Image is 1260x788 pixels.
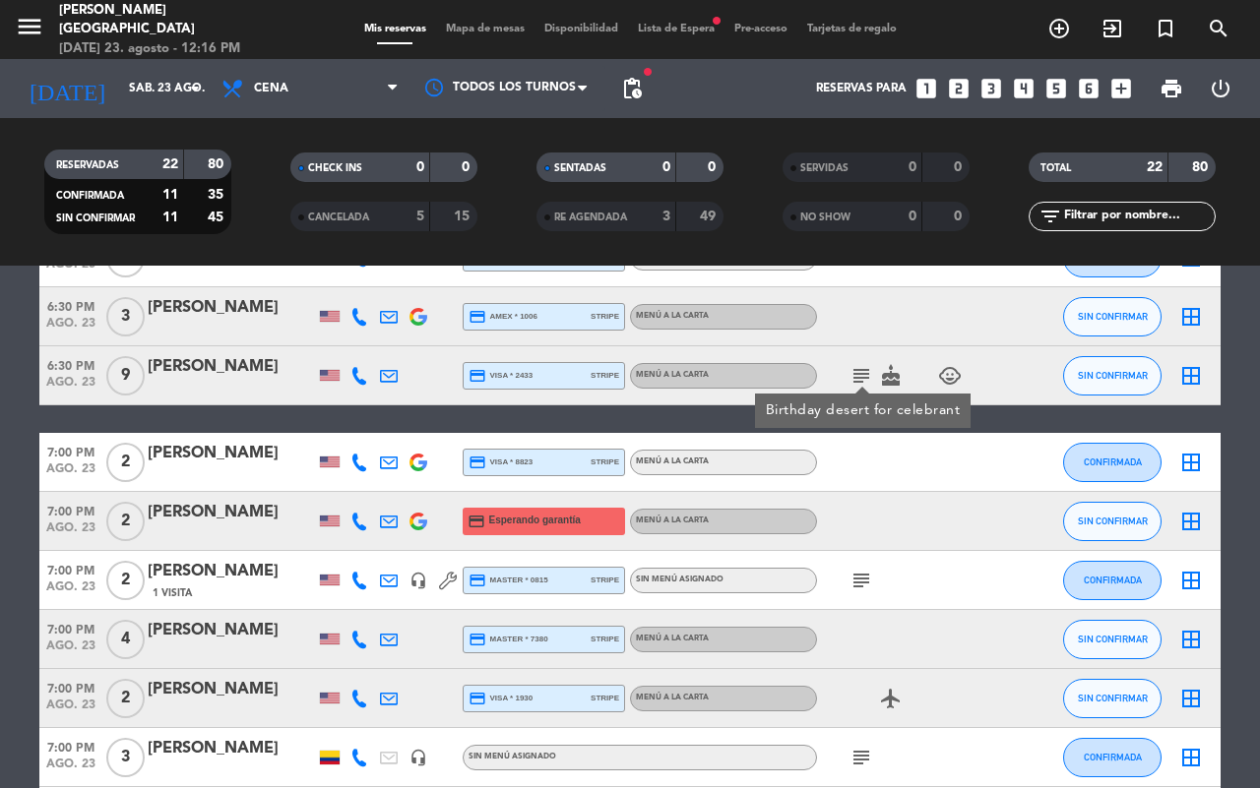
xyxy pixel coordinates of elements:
[39,440,102,462] span: 7:00 PM
[1063,561,1162,600] button: CONFIRMADA
[1207,17,1230,40] i: search
[469,308,537,326] span: amex * 1006
[469,631,486,648] i: credit_card
[354,24,436,34] span: Mis reservas
[409,513,427,530] img: google-logo.png
[1084,456,1142,467] span: CONFIRMADA
[708,160,720,174] strong: 0
[978,76,1004,101] i: looks_3
[308,212,369,222] span: CANCELADA
[1043,76,1069,101] i: looks_5
[106,679,145,718] span: 2
[39,317,102,339] span: ago. 23
[469,631,548,648] span: master * 7380
[148,295,315,321] div: [PERSON_NAME]
[39,353,102,376] span: 6:30 PM
[489,513,581,528] span: Esperando garantía
[1076,76,1102,101] i: looks_6
[909,160,916,174] strong: 0
[15,12,44,41] i: menu
[469,367,486,385] i: credit_card
[879,364,903,388] i: cake
[591,633,619,645] span: stripe
[554,212,627,222] span: RE AGENDADA
[106,297,145,336] span: 3
[797,24,907,34] span: Tarjetas de regalo
[636,694,709,701] span: Menú a la carta
[1101,17,1124,40] i: exit_to_app
[1179,628,1203,651] i: border_all
[469,367,533,385] span: visa * 2433
[208,157,227,171] strong: 80
[946,76,972,101] i: looks_two
[662,160,670,174] strong: 0
[591,455,619,468] span: stripe
[642,66,654,78] span: fiber_manual_record
[15,67,119,110] i: [DATE]
[1063,679,1162,718] button: SIN CONFIRMAR
[954,210,966,223] strong: 0
[1047,17,1071,40] i: add_circle_outline
[1063,297,1162,336] button: SIN CONFIRMAR
[39,462,102,485] span: ago. 23
[1062,206,1215,227] input: Filtrar por nombre...
[636,312,709,320] span: Menú a la carta
[469,572,548,589] span: master * 0815
[1040,163,1071,173] span: TOTAL
[662,210,670,223] strong: 3
[162,211,178,224] strong: 11
[1084,575,1142,585] span: CONFIRMADA
[106,561,145,600] span: 2
[535,24,628,34] span: Disponibilidad
[469,690,486,707] i: credit_card
[39,558,102,580] span: 7:00 PM
[1011,76,1037,101] i: looks_4
[1063,620,1162,659] button: SIN CONFIRMAR
[469,454,533,471] span: visa * 8823
[628,24,724,34] span: Lista de Espera
[106,443,145,482] span: 2
[39,617,102,639] span: 7:00 PM
[1078,370,1148,381] span: SIN CONFIRMAR
[469,572,486,589] i: credit_card
[39,258,102,280] span: ago. 23
[1063,502,1162,541] button: SIN CONFIRMAR
[909,210,916,223] strong: 0
[148,500,315,525] div: [PERSON_NAME]
[1179,451,1203,474] i: border_all
[254,82,288,95] span: Cena
[162,188,178,202] strong: 11
[636,516,709,524] span: Menú a la carta
[469,308,486,326] i: credit_card
[1078,311,1148,322] span: SIN CONFIRMAR
[39,758,102,780] span: ago. 23
[39,499,102,521] span: 7:00 PM
[416,210,424,223] strong: 5
[148,559,315,584] div: [PERSON_NAME]
[39,294,102,317] span: 6:30 PM
[468,513,485,530] i: credit_card
[1209,77,1232,100] i: power_settings_new
[636,576,724,583] span: Sin menú asignado
[416,160,424,174] strong: 0
[1147,160,1163,174] strong: 22
[56,213,135,223] span: SIN CONFIRMAR
[1196,59,1245,118] div: LOG OUT
[39,376,102,398] span: ago. 23
[1160,77,1183,100] span: print
[106,356,145,395] span: 9
[469,690,533,707] span: visa * 1930
[39,639,102,662] span: ago. 23
[106,620,145,659] span: 4
[1179,364,1203,388] i: border_all
[1179,305,1203,329] i: border_all
[591,369,619,382] span: stripe
[620,77,644,100] span: pending_actions
[700,210,720,223] strong: 49
[148,736,315,761] div: [PERSON_NAME]
[1108,76,1134,101] i: add_box
[636,371,709,379] span: Menú a la carta
[1063,738,1162,777] button: CONFIRMADA
[800,163,849,173] span: SERVIDAS
[1192,160,1212,174] strong: 80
